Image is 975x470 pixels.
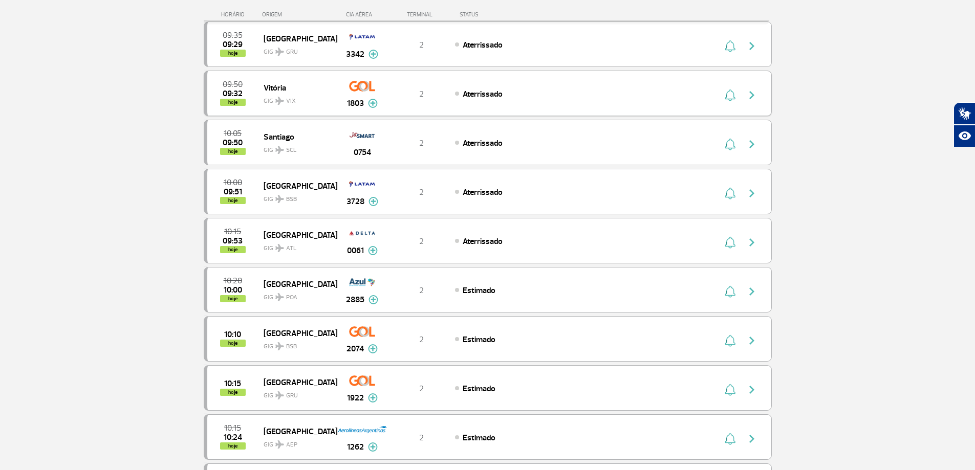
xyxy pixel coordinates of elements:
[286,97,296,106] span: VIX
[223,139,243,146] span: 2025-09-30 09:50:00
[286,293,297,302] span: POA
[264,326,329,340] span: [GEOGRAPHIC_DATA]
[419,89,424,99] span: 2
[369,50,378,59] img: mais-info-painel-voo.svg
[223,81,243,88] span: 2025-09-30 09:50:00
[746,285,758,298] img: seta-direita-painel-voo.svg
[347,244,364,257] span: 0061
[275,146,284,154] img: destiny_airplane.svg
[224,286,242,294] span: 2025-09-30 10:00:00
[262,11,337,18] div: ORIGEM
[463,236,503,247] span: Aterrissado
[347,97,364,109] span: 1803
[368,344,378,353] img: mais-info-painel-voo.svg
[463,187,503,197] span: Aterrissado
[224,179,242,186] span: 2025-09-30 10:00:00
[725,384,735,396] img: sino-painel-voo.svg
[419,236,424,247] span: 2
[746,384,758,396] img: seta-direita-painel-voo.svg
[286,342,297,351] span: BSB
[224,434,242,441] span: 2025-09-30 10:24:00
[224,188,242,195] span: 2025-09-30 09:51:02
[725,138,735,150] img: sino-painel-voo.svg
[286,440,297,450] span: AEP
[264,287,329,302] span: GIG
[368,442,378,452] img: mais-info-painel-voo.svg
[368,99,378,108] img: mais-info-painel-voo.svg
[275,293,284,301] img: destiny_airplane.svg
[954,125,975,147] button: Abrir recursos assistivos.
[223,41,243,48] span: 2025-09-30 09:29:23
[264,91,329,106] span: GIG
[224,228,241,235] span: 2025-09-30 10:15:00
[725,89,735,101] img: sino-painel-voo.svg
[220,50,246,57] span: hoje
[224,331,241,338] span: 2025-09-30 10:10:00
[220,340,246,347] span: hoje
[264,386,329,400] span: GIG
[419,285,424,296] span: 2
[275,244,284,252] img: destiny_airplane.svg
[346,195,364,208] span: 3728
[264,375,329,389] span: [GEOGRAPHIC_DATA]
[286,244,296,253] span: ATL
[286,391,298,400] span: GRU
[286,146,296,155] span: SCL
[463,285,495,296] span: Estimado
[746,138,758,150] img: seta-direita-painel-voo.svg
[347,392,364,404] span: 1922
[954,102,975,147] div: Plugin de acessibilidade da Hand Talk.
[725,40,735,52] img: sino-painel-voo.svg
[264,179,329,192] span: [GEOGRAPHIC_DATA]
[220,389,246,396] span: hoje
[275,48,284,56] img: destiny_airplane.svg
[463,384,495,394] span: Estimado
[275,97,284,105] img: destiny_airplane.svg
[746,236,758,249] img: seta-direita-painel-voo.svg
[220,442,246,450] span: hoje
[419,334,424,345] span: 2
[369,197,378,206] img: mais-info-painel-voo.svg
[463,433,495,443] span: Estimado
[286,48,298,57] span: GRU
[264,238,329,253] span: GIG
[264,189,329,204] span: GIG
[419,40,424,50] span: 2
[264,435,329,450] span: GIG
[463,334,495,345] span: Estimado
[264,337,329,351] span: GIG
[220,197,246,204] span: hoje
[223,237,243,244] span: 2025-09-30 09:53:30
[264,424,329,438] span: [GEOGRAPHIC_DATA]
[746,89,758,101] img: seta-direita-painel-voo.svg
[275,440,284,449] img: destiny_airplane.svg
[347,441,364,453] span: 1262
[264,277,329,290] span: [GEOGRAPHIC_DATA]
[224,277,242,284] span: 2025-09-30 10:20:00
[725,433,735,445] img: sino-painel-voo.svg
[264,32,329,45] span: [GEOGRAPHIC_DATA]
[419,433,424,443] span: 2
[725,236,735,249] img: sino-painel-voo.svg
[207,11,263,18] div: HORÁRIO
[354,146,371,159] span: 0754
[454,11,538,18] div: STATUS
[275,342,284,350] img: destiny_airplane.svg
[275,195,284,203] img: destiny_airplane.svg
[746,40,758,52] img: seta-direita-painel-voo.svg
[286,195,297,204] span: BSB
[346,48,364,60] span: 3342
[725,285,735,298] img: sino-painel-voo.svg
[264,228,329,241] span: [GEOGRAPHIC_DATA]
[419,138,424,148] span: 2
[419,187,424,197] span: 2
[419,384,424,394] span: 2
[463,138,503,148] span: Aterrissado
[220,99,246,106] span: hoje
[725,334,735,347] img: sino-painel-voo.svg
[463,89,503,99] span: Aterrissado
[264,81,329,94] span: Vitória
[388,11,454,18] div: TERMINAL
[264,140,329,155] span: GIG
[746,334,758,347] img: seta-direita-painel-voo.svg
